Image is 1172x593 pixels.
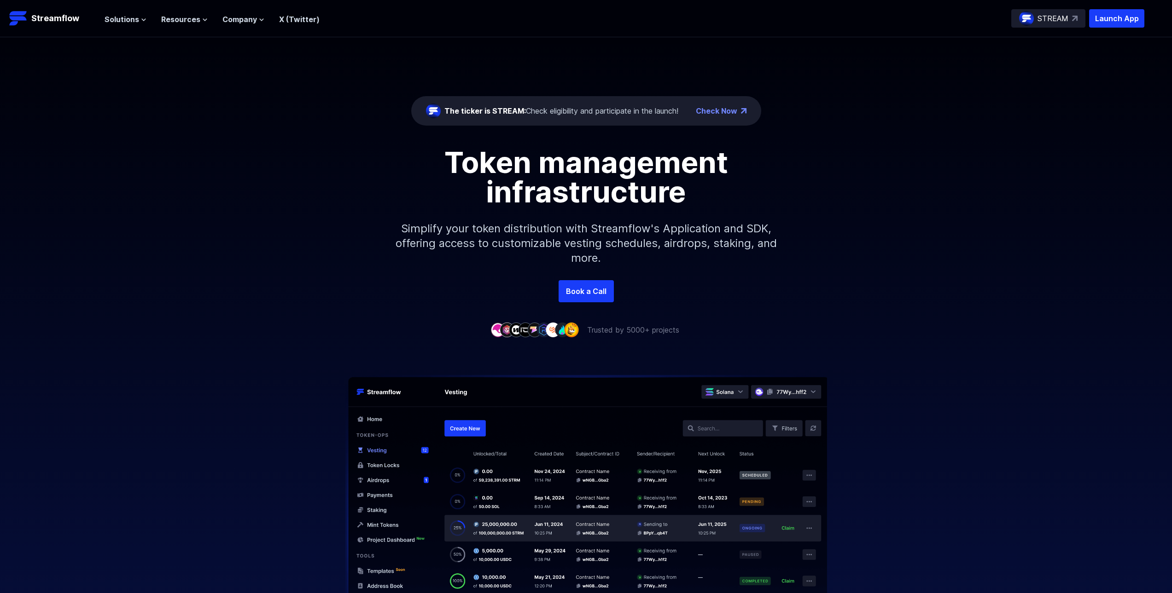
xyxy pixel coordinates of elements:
[741,108,746,114] img: top-right-arrow.png
[222,14,264,25] button: Company
[1011,9,1085,28] a: STREAM
[1019,11,1034,26] img: streamflow-logo-circle.png
[1038,13,1068,24] p: STREAM
[31,12,79,25] p: Streamflow
[546,322,560,337] img: company-7
[527,322,542,337] img: company-5
[379,148,793,207] h1: Token management infrastructure
[696,105,737,116] a: Check Now
[564,322,579,337] img: company-9
[9,9,28,28] img: Streamflow Logo
[587,324,679,335] p: Trusted by 5000+ projects
[555,322,570,337] img: company-8
[105,14,146,25] button: Solutions
[444,105,678,116] div: Check eligibility and participate in the launch!
[559,280,614,302] a: Book a Call
[518,322,533,337] img: company-4
[222,14,257,25] span: Company
[161,14,208,25] button: Resources
[1089,9,1144,28] button: Launch App
[509,322,524,337] img: company-3
[490,322,505,337] img: company-1
[279,15,320,24] a: X (Twitter)
[1072,16,1078,21] img: top-right-arrow.svg
[9,9,95,28] a: Streamflow
[388,207,784,280] p: Simplify your token distribution with Streamflow's Application and SDK, offering access to custom...
[105,14,139,25] span: Solutions
[161,14,200,25] span: Resources
[500,322,514,337] img: company-2
[444,106,526,115] span: The ticker is STREAM:
[536,322,551,337] img: company-6
[426,104,441,118] img: streamflow-logo-circle.png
